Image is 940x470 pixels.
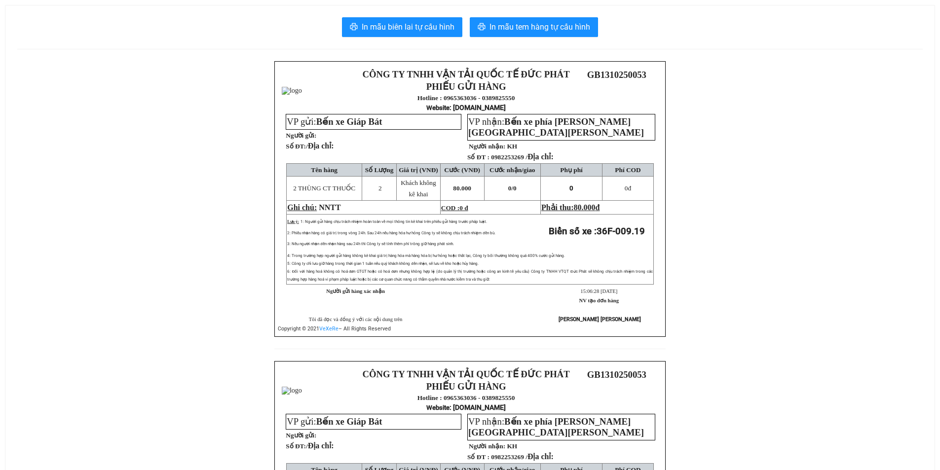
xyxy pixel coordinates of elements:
[426,403,506,411] strong: : [DOMAIN_NAME]
[326,289,385,294] strong: Người gửi hàng xác nhận
[491,153,554,161] span: 0982253269 /
[467,453,489,461] strong: Số ĐT :
[541,203,600,212] span: Phải thu:
[574,203,596,212] span: 80.000
[365,166,394,174] span: Số Lượng
[602,382,632,411] img: qr-code
[559,316,641,323] strong: [PERSON_NAME] [PERSON_NAME]
[489,21,590,33] span: In mẫu tem hàng tự cấu hình
[286,143,334,150] strong: Số ĐT:
[378,184,382,192] span: 2
[527,152,554,161] span: Địa chỉ:
[469,442,505,450] strong: Người nhận:
[625,184,628,192] span: 0
[287,416,382,427] span: VP gửi:
[426,81,506,92] strong: PHIẾU GỬI HÀNG
[507,442,517,450] span: KH
[278,325,391,332] span: Copyright © 2021 – All Rights Reserved
[363,369,570,379] strong: CÔNG TY TNHH VẬN TẢI QUỐC TẾ ĐỨC PHÁT
[444,166,480,174] span: Cước (VNĐ)
[468,416,644,437] span: VP nhận:
[478,23,486,32] span: printer
[459,204,468,212] span: 0 đ
[527,452,554,461] span: Địa chỉ:
[286,432,316,439] strong: Người gửi:
[426,381,506,392] strong: PHIẾU GỬI HÀNG
[513,184,517,192] span: 0
[286,442,334,450] strong: Số ĐT:
[363,69,570,79] strong: CÔNG TY TNHH VẬN TẢI QUỐC TẾ ĐỨC PHÁT
[301,219,487,224] span: 1: Người gửi hàng chịu trách nhiệm hoàn toàn về mọi thông tin kê khai trên phiếu gửi hàng trước p...
[309,317,403,322] span: Tôi đã đọc và đồng ý với các nội dung trên
[489,166,535,174] span: Cước nhận/giao
[597,226,645,237] span: 36F-009.19
[287,231,495,235] span: 2: Phiếu nhận hàng có giá trị trong vòng 24h. Sau 24h nếu hàng hóa hư hỏng Công ty sẽ không chịu ...
[441,204,468,212] span: COD :
[453,184,471,192] span: 80.000
[468,416,644,437] span: Bến xe phía [PERSON_NAME][GEOGRAPHIC_DATA][PERSON_NAME]
[579,298,619,303] strong: NV tạo đơn hàng
[287,269,653,282] span: 6: Đối với hàng hoá không có hoá đơn GTGT hoặc có hoá đơn nhưng không hợp lệ (do quản lý thị trườ...
[282,387,302,395] img: logo
[316,416,382,427] span: Bến xe Giáp Bát
[286,132,316,139] strong: Người gửi:
[306,143,334,150] span: /
[417,94,515,102] strong: Hotline : 0965363036 - 0389825550
[468,116,644,138] span: VP nhận:
[399,166,438,174] span: Giá trị (VNĐ)
[306,442,334,450] span: /
[287,261,478,266] span: 5: Công ty chỉ lưu giữ hàng trong thời gian 1 tuần nếu quý khách không đến nhận, sẽ lưu về kho ho...
[287,116,382,127] span: VP gửi:
[319,203,340,212] span: NNTT
[549,226,645,237] strong: Biển số xe :
[470,17,598,37] button: printerIn mẫu tem hàng tự cấu hình
[469,143,505,150] strong: Người nhận:
[319,325,338,332] a: VeXeRe
[417,394,515,401] strong: Hotline : 0965363036 - 0389825550
[491,453,554,461] span: 0982253269 /
[596,203,600,212] span: đ
[602,82,632,111] img: qr-code
[426,404,450,411] span: Website
[362,21,454,33] span: In mẫu biên lai tự cấu hình
[401,179,436,198] span: Khách không kê khai
[426,104,506,111] strong: : [DOMAIN_NAME]
[587,369,646,380] span: GB1310250053
[287,253,565,258] span: 4: Trong trường hợp người gửi hàng không kê khai giá trị hàng hóa mà hàng hóa bị hư hỏng hoặc thấ...
[467,153,489,161] strong: Số ĐT :
[560,166,582,174] span: Phụ phí
[580,289,617,294] span: 15:06:28 [DATE]
[350,23,358,32] span: printer
[282,87,302,95] img: logo
[342,17,462,37] button: printerIn mẫu biên lai tự cấu hình
[287,219,299,224] span: Lưu ý:
[308,142,334,150] span: Địa chỉ:
[468,116,644,138] span: Bến xe phía [PERSON_NAME][GEOGRAPHIC_DATA][PERSON_NAME]
[587,70,646,80] span: GB1310250053
[293,184,355,192] span: 2 THÙNG CT THUỐC
[507,143,517,150] span: KH
[316,116,382,127] span: Bến xe Giáp Bát
[311,166,338,174] span: Tên hàng
[615,166,640,174] span: Phí COD
[287,242,453,246] span: 3: Nếu người nhận đến nhận hàng sau 24h thì Công ty sẽ tính thêm phí trông giữ hàng phát sinh.
[308,441,334,450] span: Địa chỉ:
[508,184,517,192] span: 0/
[287,203,317,212] span: Ghi chú:
[569,184,573,192] span: 0
[426,104,450,111] span: Website
[625,184,631,192] span: đ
